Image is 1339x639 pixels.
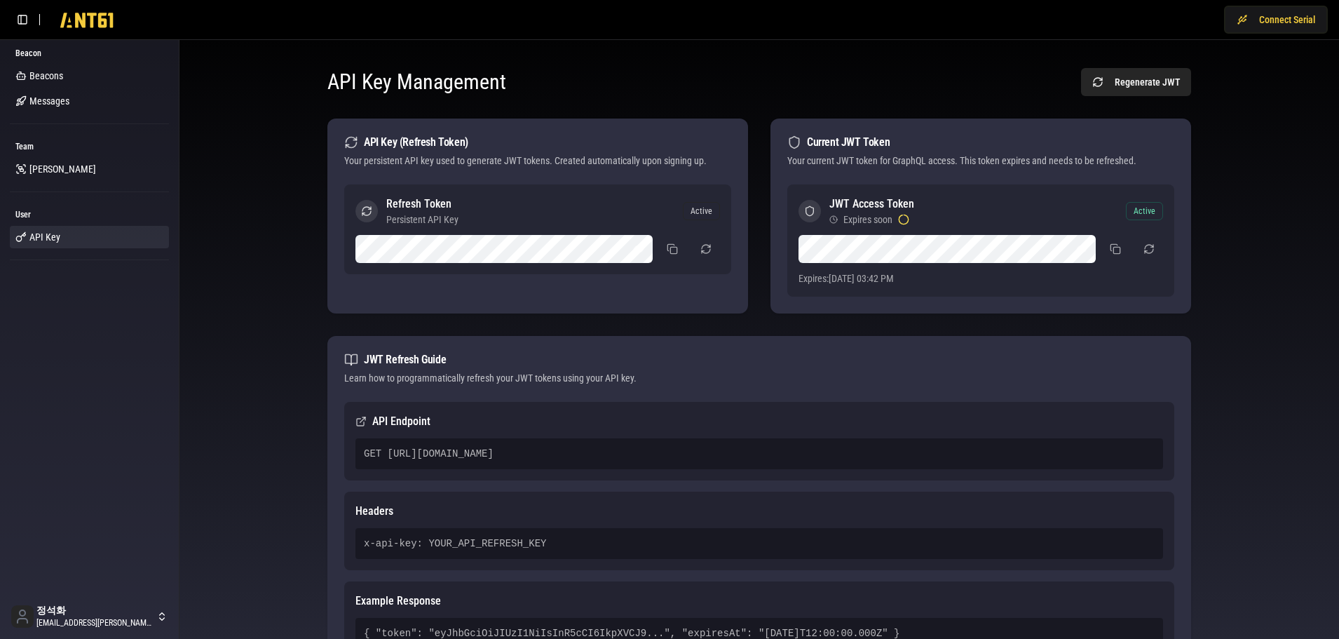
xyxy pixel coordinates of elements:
[29,230,60,244] span: API Key
[1081,68,1191,96] button: Regenerate JWT
[829,196,914,213] h3: JWT Access Token
[344,135,731,149] div: API Key (Refresh Token)
[787,135,1174,149] div: Current JWT Token
[843,213,892,227] span: Expires soon
[355,528,1163,559] div: x-api-key: YOUR_API_REFRESH_KEY
[344,154,731,168] div: Your persistent API key used to generate JWT tokens. Created automatically upon signing up.
[1126,202,1163,220] div: Active
[10,226,169,248] a: API Key
[1224,6,1328,34] button: Connect Serial
[798,271,1163,285] div: Expires: [DATE] 03:42 PM
[10,135,169,158] div: Team
[6,600,173,633] button: 정석화[EMAIL_ADDRESS][PERSON_NAME][DOMAIN_NAME]
[29,69,63,83] span: Beacons
[10,203,169,226] div: User
[355,593,1163,610] h3: Example Response
[29,94,69,108] span: Messages
[344,353,1174,367] div: JWT Refresh Guide
[355,438,1163,469] div: GET [URL][DOMAIN_NAME]
[386,213,458,227] span: Persistent API Key
[787,154,1174,168] div: Your current JWT token for GraphQL access. This token expires and needs to be refreshed.
[10,42,169,65] div: Beacon
[355,413,1163,430] h3: API Endpoint
[36,605,154,617] span: 정석화
[386,196,458,213] h3: Refresh Token
[344,371,1174,385] div: Learn how to programmatically refresh your JWT tokens using your API key.
[327,69,506,95] h1: API Key Management
[10,90,169,112] a: Messages
[355,503,1163,520] h3: Headers
[29,162,96,176] span: [PERSON_NAME]
[10,65,169,87] a: Beacons
[36,617,154,628] span: [EMAIL_ADDRESS][PERSON_NAME][DOMAIN_NAME]
[683,202,720,220] div: Active
[10,158,169,180] a: [PERSON_NAME]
